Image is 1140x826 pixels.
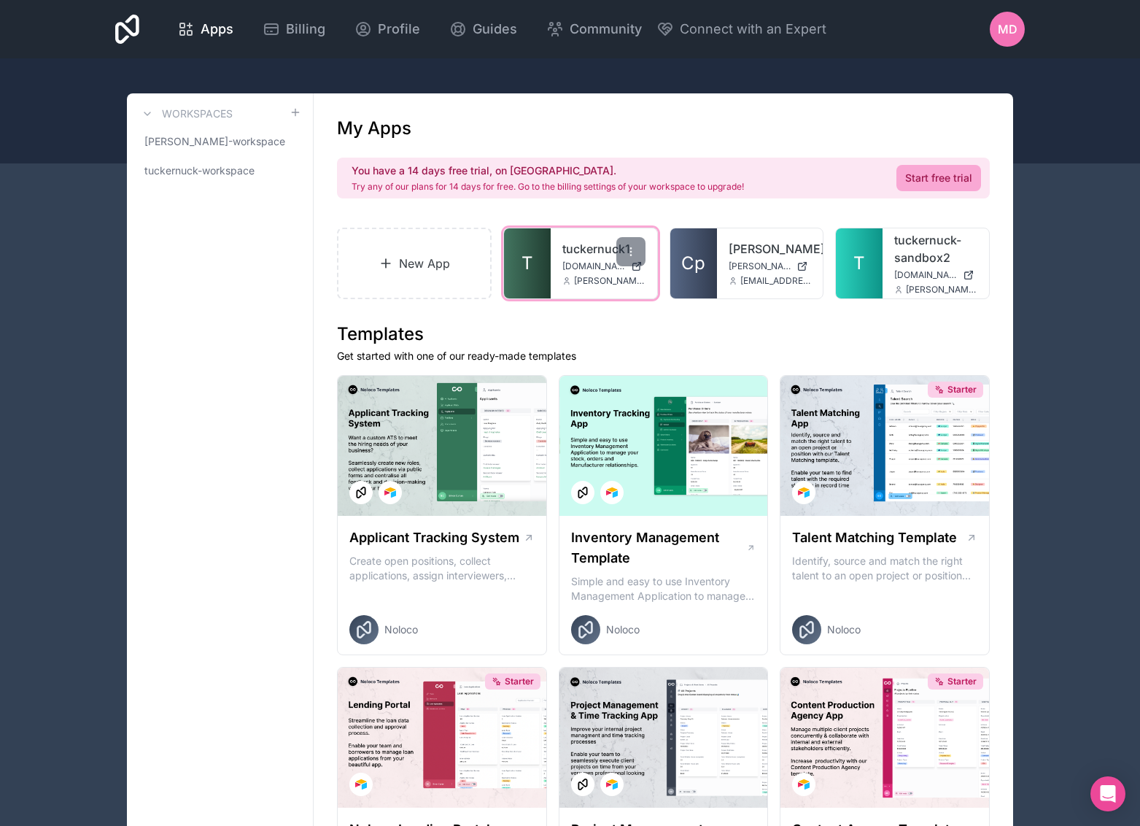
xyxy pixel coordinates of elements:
a: Community [535,13,654,45]
a: New App [337,228,492,299]
img: Airtable Logo [606,779,618,790]
h1: Talent Matching Template [792,528,957,548]
img: Airtable Logo [606,487,618,498]
a: tuckernuck-workspace [139,158,301,184]
a: Apps [166,13,245,45]
img: Airtable Logo [798,779,810,790]
span: Apps [201,19,233,39]
h3: Workspaces [162,107,233,121]
a: tuckernuck1 [562,240,645,258]
a: Start free trial [896,165,981,191]
span: Noloco [384,622,418,637]
span: Noloco [827,622,861,637]
span: tuckernuck-workspace [144,163,255,178]
p: Simple and easy to use Inventory Management Application to manage your stock, orders and Manufact... [571,574,756,603]
span: Starter [947,384,977,395]
a: [DOMAIN_NAME] [562,260,645,272]
img: Airtable Logo [798,487,810,498]
span: [DOMAIN_NAME] [894,269,957,281]
p: Create open positions, collect applications, assign interviewers, centralise candidate feedback a... [349,554,535,583]
span: [EMAIL_ADDRESS][DOMAIN_NAME] [740,275,812,287]
img: Airtable Logo [384,487,396,498]
a: Workspaces [139,105,233,123]
a: Guides [438,13,529,45]
span: [PERSON_NAME][EMAIL_ADDRESS][DOMAIN_NAME] [574,275,645,287]
span: Noloco [606,622,640,637]
h1: Inventory Management Template [571,528,746,568]
span: Connect with an Expert [680,19,826,39]
span: Cp [681,252,705,275]
span: Profile [378,19,420,39]
span: [PERSON_NAME][DOMAIN_NAME] [729,260,791,272]
span: Community [570,19,642,39]
span: T [521,252,533,275]
a: tuckernuck-sandbox2 [894,231,977,266]
div: Open Intercom Messenger [1090,776,1125,811]
p: Identify, source and match the right talent to an open project or position with our Talent Matchi... [792,554,977,583]
button: Connect with an Expert [656,19,826,39]
span: Guides [473,19,517,39]
a: Cp [670,228,717,298]
span: T [853,252,865,275]
a: [DOMAIN_NAME] [894,269,977,281]
span: Starter [947,676,977,687]
h1: Applicant Tracking System [349,528,519,548]
span: [PERSON_NAME][EMAIL_ADDRESS][DOMAIN_NAME] [906,284,977,296]
span: [PERSON_NAME]-workspace [144,134,285,149]
a: [PERSON_NAME]-workspace [139,128,301,155]
a: [PERSON_NAME] [729,240,812,258]
h1: Templates [337,323,990,346]
a: Billing [251,13,337,45]
p: Try any of our plans for 14 days for free. Go to the billing settings of your workspace to upgrade! [352,181,744,193]
span: Starter [505,676,534,687]
span: MD [998,20,1017,38]
span: Billing [286,19,325,39]
h2: You have a 14 days free trial, on [GEOGRAPHIC_DATA]. [352,163,744,178]
img: Airtable Logo [355,779,367,790]
p: Get started with one of our ready-made templates [337,349,990,363]
h1: My Apps [337,117,411,140]
a: T [504,228,551,298]
a: Profile [343,13,432,45]
a: T [836,228,883,298]
a: [PERSON_NAME][DOMAIN_NAME] [729,260,812,272]
span: [DOMAIN_NAME] [562,260,625,272]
